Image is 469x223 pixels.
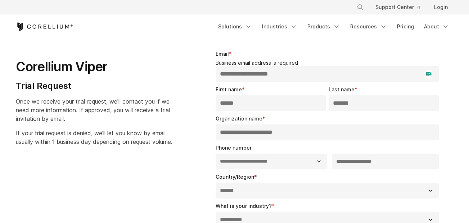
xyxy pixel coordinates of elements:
[329,86,355,92] span: Last name
[216,51,229,57] span: Email
[393,20,418,33] a: Pricing
[214,20,454,33] div: Navigation Menu
[216,115,262,122] span: Organization name
[354,1,367,14] button: Search
[303,20,344,33] a: Products
[216,203,272,209] span: What is your industry?
[346,20,391,33] a: Resources
[370,1,425,14] a: Support Center
[16,59,172,75] h1: Corellium Viper
[216,174,254,180] span: Country/Region
[214,20,256,33] a: Solutions
[258,20,302,33] a: Industries
[216,86,242,92] span: First name
[348,1,454,14] div: Navigation Menu
[216,145,252,151] span: Phone number
[428,1,454,14] a: Login
[16,98,170,122] span: Once we receive your trial request, we'll contact you if we need more information. If approved, y...
[16,81,172,91] h4: Trial Request
[16,129,172,145] span: If your trial request is denied, we'll let you know by email usually within 1 business day depend...
[16,22,73,31] a: Corellium Home
[420,20,454,33] a: About
[216,60,442,66] legend: Business email address is required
